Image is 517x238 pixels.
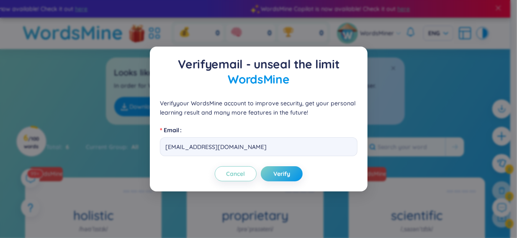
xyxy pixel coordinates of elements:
button: Cancel [215,166,257,181]
span: Cancel [226,170,245,178]
span: WordsMine [228,72,289,86]
span: Verify [273,170,290,178]
p: Verify email - unseal the limit [160,57,358,87]
label: Email [160,123,185,137]
button: Verify [261,166,303,181]
input: Email [160,137,358,156]
p: Verify your WordsMine account to improve security, get your personal learning result and many mor... [160,99,358,117]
